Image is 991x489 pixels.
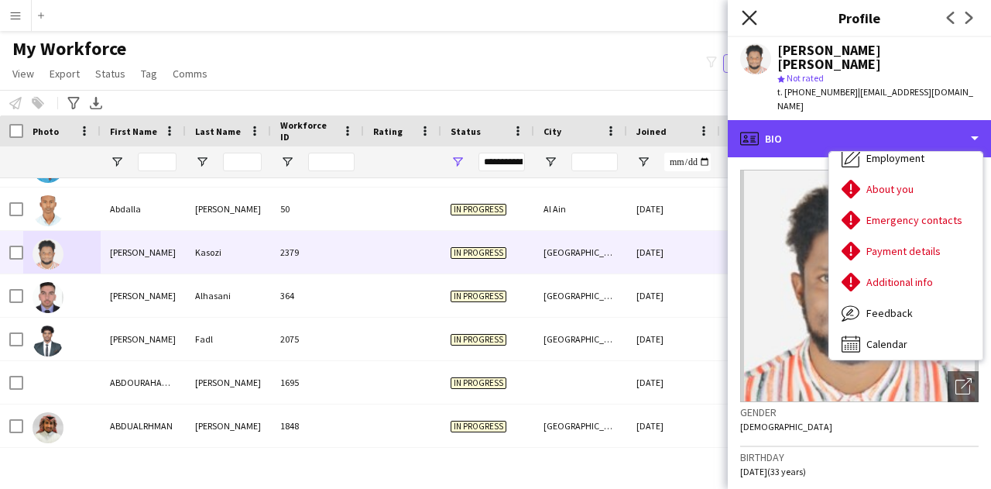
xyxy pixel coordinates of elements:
[271,405,364,447] div: 1848
[866,337,907,351] span: Calendar
[101,231,186,274] div: [PERSON_NAME]
[534,231,627,274] div: [GEOGRAPHIC_DATA]
[740,170,979,402] img: Crew avatar or photo
[271,274,364,317] div: 364
[308,153,355,171] input: Workforce ID Filter Input
[829,329,982,360] div: Calendar
[787,72,824,84] span: Not rated
[101,405,186,447] div: ABDUALRHMAN
[12,37,126,60] span: My Workforce
[87,94,105,112] app-action-btn: Export XLSX
[110,126,157,137] span: First Name
[829,298,982,329] div: Feedback
[33,282,63,313] img: Abdallah Alhasani
[271,188,364,230] div: 50
[101,318,186,360] div: [PERSON_NAME]
[534,318,627,360] div: [GEOGRAPHIC_DATA]
[451,377,506,389] span: In progress
[866,213,962,227] span: Emergency contacts
[89,64,132,84] a: Status
[101,361,186,404] div: ABDOURAHAMAN
[777,43,979,71] div: [PERSON_NAME] [PERSON_NAME]
[101,188,186,230] div: Abdalla
[740,405,979,419] h3: Gender
[829,267,982,298] div: Additional info
[740,466,806,477] span: [DATE] (33 years)
[141,67,157,81] span: Tag
[195,126,241,137] span: Last Name
[948,371,979,402] div: Open photos pop-in
[223,153,262,171] input: Last Name Filter Input
[627,188,720,230] div: [DATE]
[866,275,933,289] span: Additional info
[544,126,561,137] span: City
[50,67,80,81] span: Export
[12,67,34,81] span: View
[43,64,86,84] a: Export
[636,155,650,169] button: Open Filter Menu
[33,239,63,270] img: Abdallah Ahmed Kasozi
[186,231,271,274] div: Kasozi
[451,247,506,259] span: In progress
[186,274,271,317] div: Alhasani
[829,143,982,174] div: Employment
[571,153,618,171] input: City Filter Input
[866,182,914,196] span: About you
[534,405,627,447] div: [GEOGRAPHIC_DATA]
[95,67,125,81] span: Status
[777,86,858,98] span: t. [PHONE_NUMBER]
[636,126,667,137] span: Joined
[451,291,506,302] span: In progress
[173,67,207,81] span: Comms
[195,155,209,169] button: Open Filter Menu
[451,421,506,432] span: In progress
[866,151,924,165] span: Employment
[186,361,271,404] div: [PERSON_NAME]
[101,274,186,317] div: [PERSON_NAME]
[829,236,982,267] div: Payment details
[280,155,294,169] button: Open Filter Menu
[627,318,720,360] div: [DATE]
[627,405,720,447] div: [DATE]
[135,64,163,84] a: Tag
[186,318,271,360] div: Fadl
[33,126,59,137] span: Photo
[33,325,63,356] img: Abdelaziz mohamed Fadl
[451,126,481,137] span: Status
[33,195,63,226] img: Abdalla Kamal
[777,86,973,112] span: | [EMAIL_ADDRESS][DOMAIN_NAME]
[664,153,711,171] input: Joined Filter Input
[451,334,506,346] span: In progress
[373,126,403,137] span: Rating
[110,155,124,169] button: Open Filter Menu
[271,318,364,360] div: 2075
[186,188,271,230] div: [PERSON_NAME]
[866,244,941,258] span: Payment details
[64,94,83,112] app-action-btn: Advanced filters
[627,361,720,404] div: [DATE]
[271,361,364,404] div: 1695
[534,274,627,317] div: [GEOGRAPHIC_DATA]
[544,155,557,169] button: Open Filter Menu
[866,306,913,320] span: Feedback
[138,153,177,171] input: First Name Filter Input
[451,204,506,215] span: In progress
[627,274,720,317] div: [DATE]
[186,405,271,447] div: [PERSON_NAME]
[166,64,214,84] a: Comms
[451,155,465,169] button: Open Filter Menu
[33,412,63,443] img: ABDUALRHMAN MOHAMMED AHMED
[6,64,40,84] a: View
[627,231,720,274] div: [DATE]
[740,421,832,432] span: [DEMOGRAPHIC_DATA]
[534,188,627,230] div: Al Ain
[723,54,801,73] button: Everyone2,367
[740,450,979,464] h3: Birthday
[829,205,982,236] div: Emergency contacts
[728,8,991,28] h3: Profile
[271,231,364,274] div: 2379
[280,119,336,143] span: Workforce ID
[728,120,991,157] div: Bio
[829,174,982,205] div: About you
